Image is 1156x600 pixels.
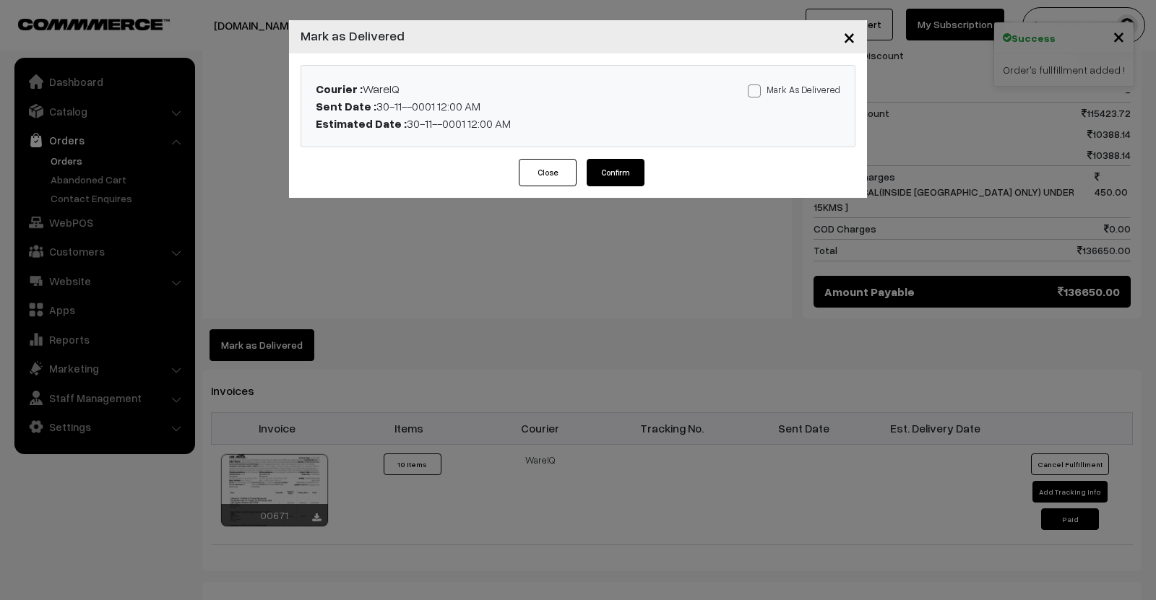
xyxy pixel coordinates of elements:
[316,82,363,96] b: Courier :
[832,14,867,59] button: Close
[587,159,644,186] button: Confirm
[748,82,840,97] label: Mark As Delivered
[305,80,669,132] div: WareIQ 30-11--0001 12:00 AM 30-11--0001 12:00 AM
[843,23,855,50] span: ×
[316,116,407,131] b: Estimated Date :
[519,159,577,186] button: Close
[316,99,376,113] b: Sent Date :
[301,26,405,45] h4: Mark as Delivered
